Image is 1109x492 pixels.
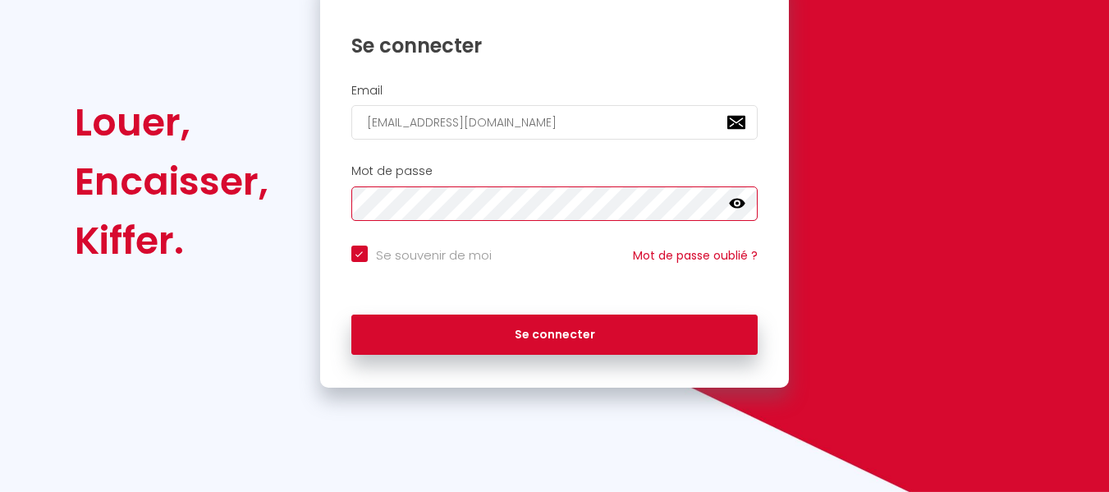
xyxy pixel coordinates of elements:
[633,247,758,264] a: Mot de passe oublié ?
[351,84,758,98] h2: Email
[351,164,758,178] h2: Mot de passe
[351,315,758,356] button: Se connecter
[75,152,268,211] div: Encaisser,
[75,211,268,270] div: Kiffer.
[351,105,758,140] input: Ton Email
[75,93,268,152] div: Louer,
[13,7,62,56] button: Ouvrir le widget de chat LiveChat
[351,33,758,58] h1: Se connecter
